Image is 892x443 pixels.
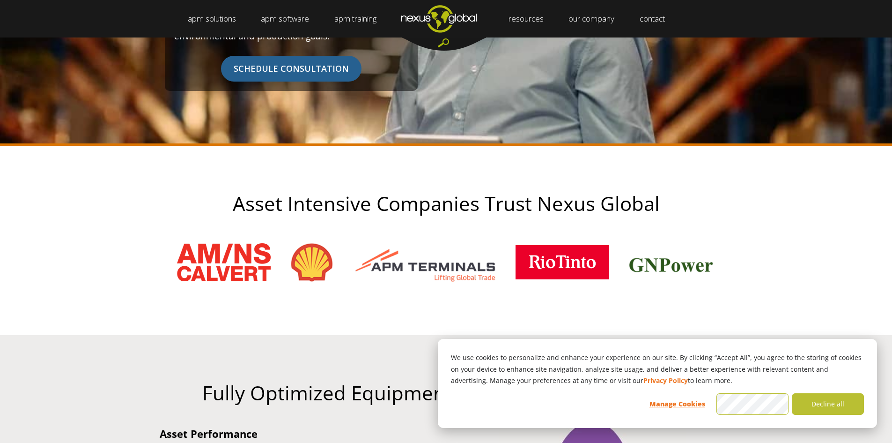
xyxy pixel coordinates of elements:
[142,193,751,214] h2: Asset Intensive Companies Trust Nexus Global
[438,339,877,428] div: Cookie banner
[628,241,715,284] img: client_logos_gnpower
[354,241,497,284] img: apm-terminals-logo
[641,393,713,415] button: Manage Cookies
[792,393,864,415] button: Decline all
[716,393,789,415] button: Accept all
[516,245,609,279] img: rio_tinto
[160,428,439,440] p: Asset Performance
[221,56,361,82] span: SCHEDULE CONSULTATION
[177,243,271,281] img: amns_logo
[289,241,335,284] img: shell-logo
[153,382,739,404] h2: Fully Optimized Equipment Powers Your Bottom Line
[643,375,688,387] a: Privacy Policy
[451,352,864,387] p: We use cookies to personalize and enhance your experience on our site. By clicking “Accept All”, ...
